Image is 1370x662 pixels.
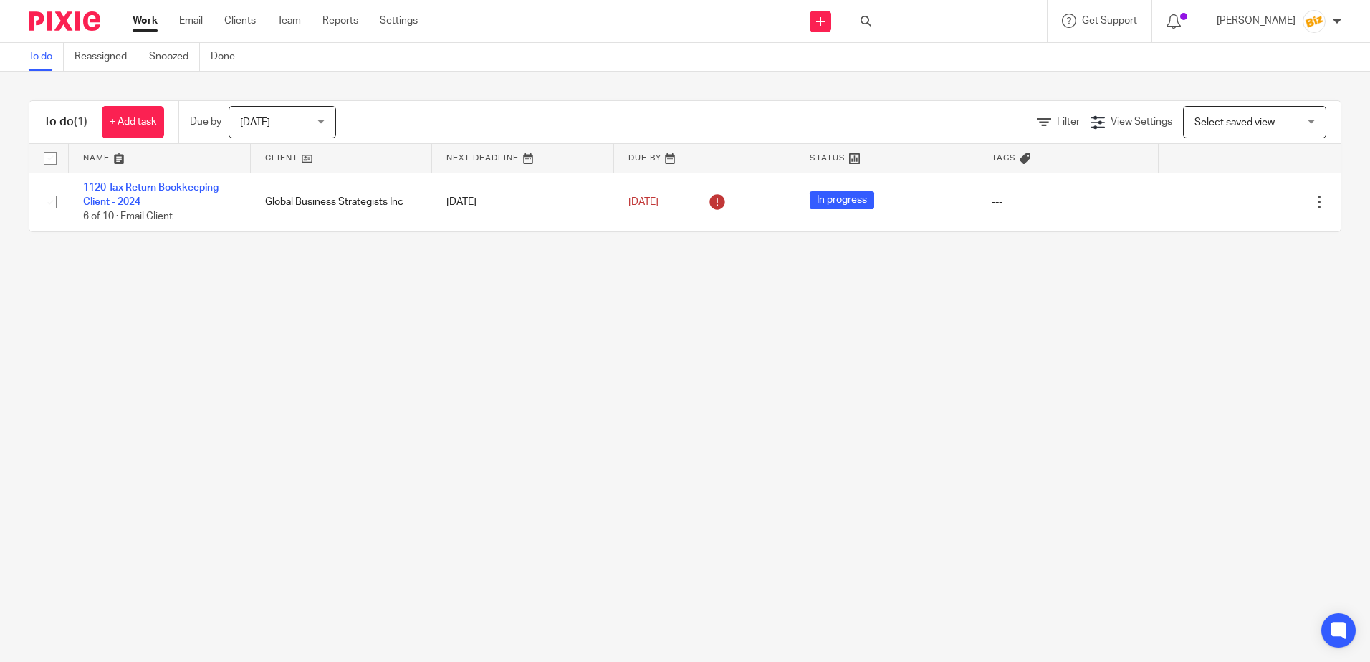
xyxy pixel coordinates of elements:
p: [PERSON_NAME] [1217,14,1295,28]
a: Email [179,14,203,28]
span: Get Support [1082,16,1137,26]
span: Select saved view [1194,117,1275,128]
span: [DATE] [628,197,658,207]
span: In progress [810,191,874,209]
td: Global Business Strategists Inc [251,173,433,231]
a: Clients [224,14,256,28]
span: (1) [74,116,87,128]
a: Reassigned [75,43,138,71]
div: --- [992,195,1145,209]
a: + Add task [102,106,164,138]
td: [DATE] [432,173,614,231]
a: Team [277,14,301,28]
p: Due by [190,115,221,129]
a: Settings [380,14,418,28]
a: To do [29,43,64,71]
span: Filter [1057,117,1080,127]
h1: To do [44,115,87,130]
a: Done [211,43,246,71]
span: [DATE] [240,117,270,128]
span: 6 of 10 · Email Client [83,211,173,221]
span: View Settings [1111,117,1172,127]
a: Work [133,14,158,28]
a: Reports [322,14,358,28]
a: Snoozed [149,43,200,71]
img: siteIcon.png [1303,10,1326,33]
a: 1120 Tax Return Bookkeeping Client - 2024 [83,183,219,207]
span: Tags [992,154,1016,162]
img: Pixie [29,11,100,31]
